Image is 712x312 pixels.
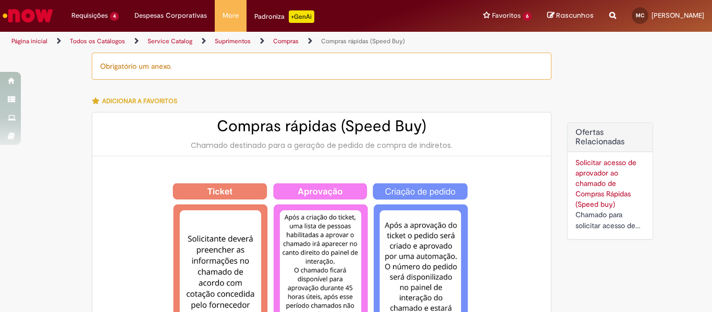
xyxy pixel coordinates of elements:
h2: Compras rápidas (Speed Buy) [103,118,541,135]
ul: Trilhas de página [8,32,467,51]
a: Service Catalog [148,37,192,45]
a: Todos os Catálogos [70,37,125,45]
div: Obrigatório um anexo. [92,53,551,80]
div: Ofertas Relacionadas [567,122,653,240]
a: Rascunhos [547,11,594,21]
div: Chamado para solicitar acesso de aprovador ao ticket de Speed buy [575,209,645,231]
a: Suprimentos [215,37,251,45]
span: Despesas Corporativas [134,10,207,21]
div: Chamado destinado para a geração de pedido de compra de indiretos. [103,140,541,151]
span: Favoritos [492,10,521,21]
img: ServiceNow [1,5,55,26]
span: Rascunhos [556,10,594,20]
span: Requisições [71,10,108,21]
span: 4 [110,12,119,21]
a: Compras rápidas (Speed Buy) [321,37,405,45]
span: [PERSON_NAME] [652,11,704,20]
p: +GenAi [289,10,314,23]
a: Página inicial [11,37,47,45]
span: MC [636,12,644,19]
a: Solicitar acesso de aprovador ao chamado de Compras Rápidas (Speed buy) [575,158,636,209]
a: Compras [273,37,299,45]
span: 6 [523,12,532,21]
div: Padroniza [254,10,314,23]
button: Adicionar a Favoritos [92,90,183,112]
h2: Ofertas Relacionadas [575,128,645,146]
span: More [223,10,239,21]
span: Adicionar a Favoritos [102,97,177,105]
